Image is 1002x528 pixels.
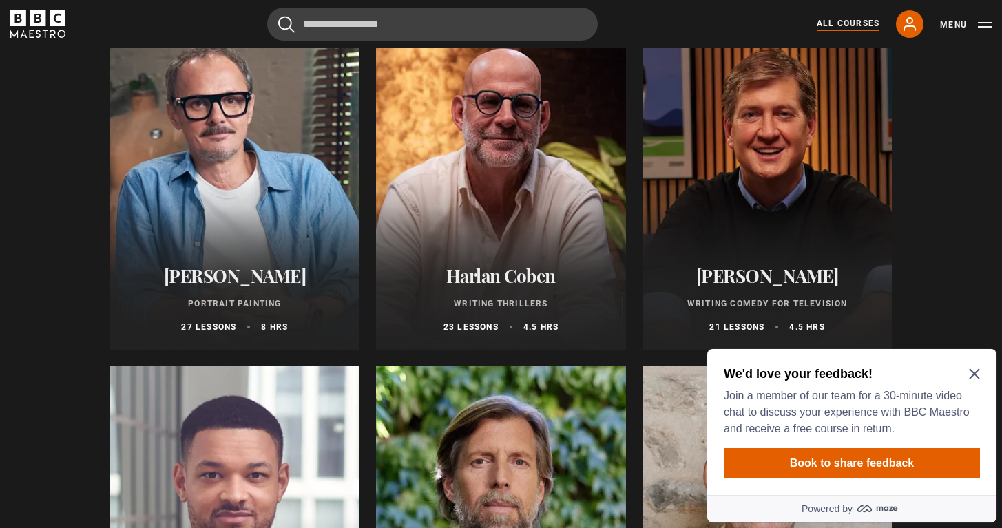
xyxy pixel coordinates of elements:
p: Writing Comedy for Television [659,297,876,310]
a: Powered by maze [6,151,295,179]
button: Toggle navigation [940,18,992,32]
button: Close Maze Prompt [267,25,278,36]
a: [PERSON_NAME] Portrait Painting 27 lessons 8 hrs [110,19,360,350]
h2: [PERSON_NAME] [659,265,876,286]
a: Harlan Coben Writing Thrillers 23 lessons 4.5 hrs [376,19,626,350]
svg: BBC Maestro [10,10,65,38]
p: 27 lessons [181,321,236,333]
button: Book to share feedback [22,105,278,135]
p: Join a member of our team for a 30-minute video chat to discuss your experience with BBC Maestro ... [22,44,273,94]
h2: Harlan Coben [393,265,609,286]
p: 4.5 hrs [523,321,559,333]
p: Portrait Painting [127,297,344,310]
input: Search [267,8,598,41]
a: All Courses [817,17,879,31]
p: Writing Thrillers [393,297,609,310]
p: 4.5 hrs [789,321,824,333]
h2: [PERSON_NAME] [127,265,344,286]
a: [PERSON_NAME] Writing Comedy for Television 21 lessons 4.5 hrs [643,19,893,350]
p: 21 lessons [709,321,764,333]
div: Optional study invitation [6,6,295,179]
h2: We'd love your feedback! [22,22,273,39]
p: 8 hrs [261,321,288,333]
button: Submit the search query [278,16,295,33]
p: 23 lessons [443,321,499,333]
